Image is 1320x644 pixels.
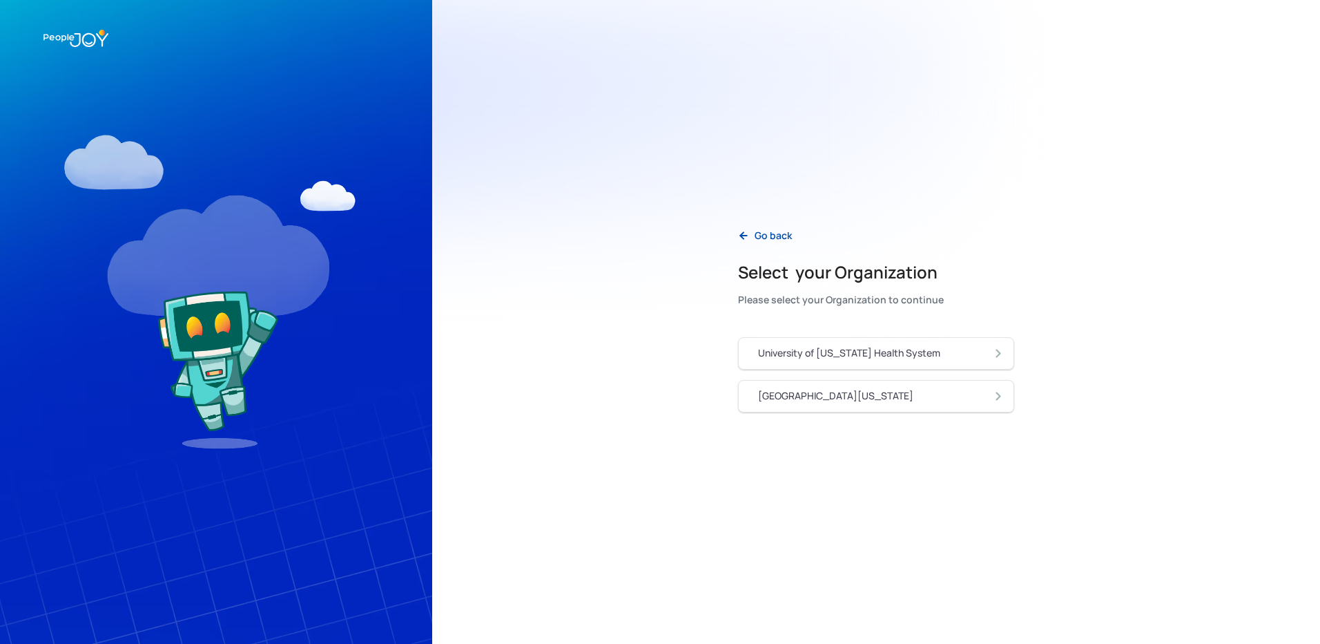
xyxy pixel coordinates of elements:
[738,290,944,310] div: Please select your Organization to continue
[758,389,913,403] div: [GEOGRAPHIC_DATA][US_STATE]
[758,346,940,360] div: University of [US_STATE] Health System
[727,222,803,250] a: Go back
[738,380,1014,413] a: [GEOGRAPHIC_DATA][US_STATE]
[755,229,792,243] div: Go back
[738,337,1014,370] a: University of [US_STATE] Health System
[738,261,944,283] h2: Select your Organization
